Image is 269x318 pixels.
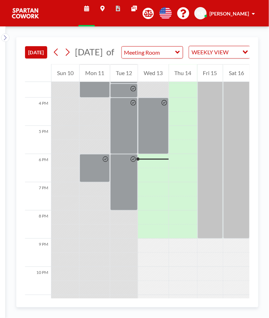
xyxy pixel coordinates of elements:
span: KS [198,10,204,17]
div: 7 PM [25,182,51,210]
div: Fri 15 [198,64,223,82]
div: Wed 13 [138,64,168,82]
input: Meeting Room [122,47,176,58]
div: 8 PM [25,210,51,239]
div: 9 PM [25,239,51,267]
div: 3 PM [25,69,51,98]
div: Sun 10 [51,64,79,82]
span: WEEKLY VIEW [190,48,230,57]
div: 10 PM [25,267,51,295]
div: 5 PM [25,126,51,154]
span: of [106,47,114,57]
button: [DATE] [25,46,47,59]
div: Thu 14 [169,64,197,82]
span: [DATE] [75,47,103,57]
input: Search for option [231,48,238,57]
div: 6 PM [25,154,51,182]
div: Sat 16 [223,64,250,82]
span: [PERSON_NAME] [209,11,249,17]
div: Search for option [189,46,250,58]
img: organization-logo [11,6,39,20]
div: Tue 12 [110,64,138,82]
div: 4 PM [25,98,51,126]
div: Mon 11 [80,64,110,82]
